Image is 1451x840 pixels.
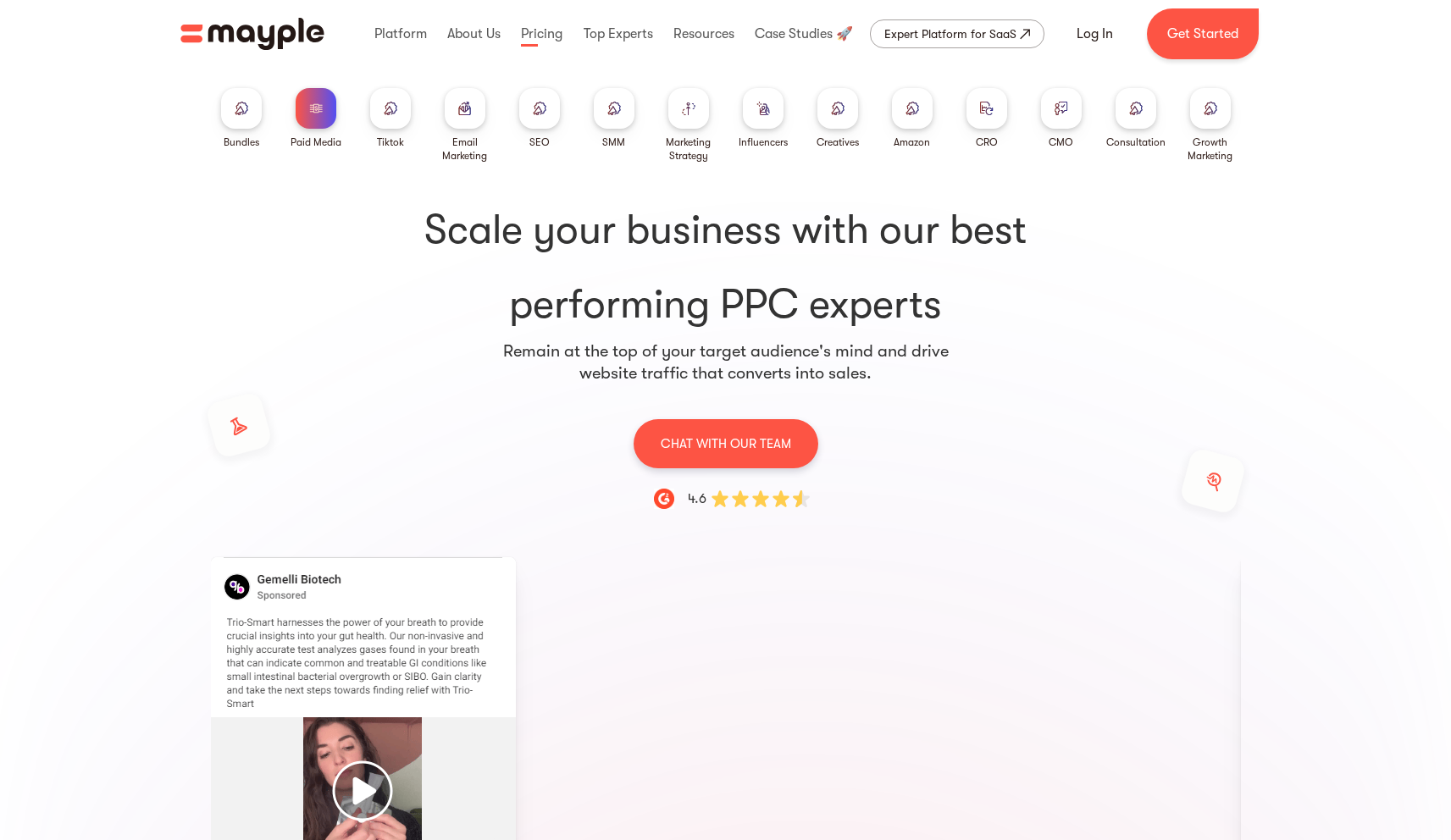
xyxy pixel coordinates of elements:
a: Creatives [817,88,859,149]
div: Growth Marketing [1180,135,1241,163]
div: Consultation [1106,135,1166,149]
p: CHAT WITH OUR TEAM [661,433,791,455]
div: Influencers [739,135,788,149]
a: SMM [594,88,634,149]
div: SMM [602,135,625,149]
div: Paid Media [291,135,341,149]
div: CMO [1049,135,1073,149]
div: Expert Platform for SaaS [884,24,1016,44]
a: Bundles [221,88,262,149]
a: Expert Platform for SaaS [870,19,1044,48]
h1: performing PPC experts [211,203,1241,332]
a: Get Started [1147,8,1259,59]
a: CRO [966,88,1007,149]
a: CMO [1041,88,1082,149]
span: Scale your business with our best [211,203,1241,257]
a: CHAT WITH OUR TEAM [634,418,818,468]
div: Creatives [817,135,859,149]
a: Influencers [739,88,788,149]
a: Email Marketing [435,88,496,163]
a: SEO [519,88,560,149]
div: Bundles [224,135,259,149]
a: Log In [1056,14,1133,54]
a: Paid Media [291,88,341,149]
p: Remain at the top of your target audience's mind and drive website traffic that converts into sales. [502,340,950,384]
div: CRO [976,135,998,149]
div: Amazon [894,135,930,149]
div: SEO [529,135,550,149]
div: Marketing Strategy [658,135,719,163]
div: Tiktok [377,135,404,149]
img: Mayple logo [180,18,324,50]
a: Amazon [892,88,933,149]
a: Marketing Strategy [658,88,719,163]
div: Email Marketing [435,135,496,163]
div: 4.6 [688,489,706,509]
a: Consultation [1106,88,1166,149]
a: Growth Marketing [1180,88,1241,163]
a: Tiktok [370,88,411,149]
